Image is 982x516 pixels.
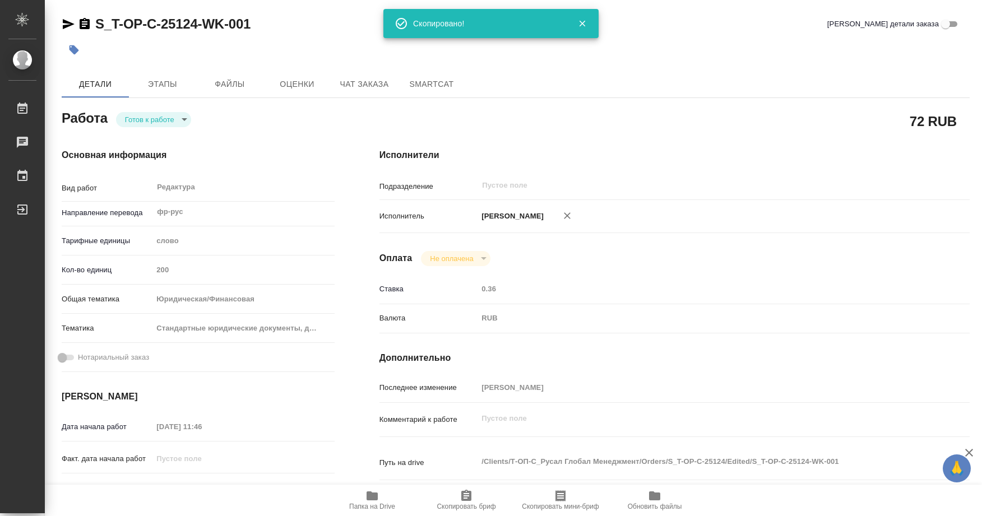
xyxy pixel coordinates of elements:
[478,281,920,297] input: Пустое поле
[152,480,251,496] input: Пустое поле
[62,17,75,31] button: Скопировать ссылку для ЯМессенджера
[122,115,178,124] button: Готов к работе
[62,38,86,62] button: Добавить тэг
[513,485,608,516] button: Скопировать мини-бриф
[62,148,335,162] h4: Основная информация
[379,382,478,393] p: Последнее изменение
[62,482,152,494] p: Срок завершения работ
[152,319,334,338] div: Стандартные юридические документы, договоры, уставы
[628,503,682,510] span: Обновить файлы
[116,112,191,127] div: Готов к работе
[421,251,490,266] div: Готов к работе
[379,414,478,425] p: Комментарий к работе
[62,390,335,403] h4: [PERSON_NAME]
[478,211,544,222] p: [PERSON_NAME]
[62,235,152,247] p: Тарифные единицы
[152,262,334,278] input: Пустое поле
[478,309,920,328] div: RUB
[62,421,152,433] p: Дата начала работ
[152,419,251,435] input: Пустое поле
[481,179,894,192] input: Пустое поле
[68,77,122,91] span: Детали
[405,77,458,91] span: SmartCat
[62,453,152,464] p: Факт. дата начала работ
[136,77,189,91] span: Этапы
[152,290,334,309] div: Юридическая/Финансовая
[62,107,108,127] h2: Работа
[427,254,476,263] button: Не оплачена
[379,148,970,162] h4: Исполнители
[478,452,920,471] textarea: /Clients/Т-ОП-С_Русал Глобал Менеджмент/Orders/S_T-OP-C-25124/Edited/S_T-OP-C-25124-WK-001
[337,77,391,91] span: Чат заказа
[571,18,594,29] button: Закрыть
[522,503,599,510] span: Скопировать мини-бриф
[203,77,257,91] span: Файлы
[62,294,152,305] p: Общая тематика
[379,457,478,468] p: Путь на drive
[379,252,413,265] h4: Оплата
[62,323,152,334] p: Тематика
[419,485,513,516] button: Скопировать бриф
[152,231,334,250] div: слово
[270,77,324,91] span: Оценки
[379,181,478,192] p: Подразделение
[379,283,478,295] p: Ставка
[62,264,152,276] p: Кол-во единиц
[349,503,395,510] span: Папка на Drive
[478,379,920,396] input: Пустое поле
[943,454,971,482] button: 🙏
[95,16,251,31] a: S_T-OP-C-25124-WK-001
[379,313,478,324] p: Валюта
[62,183,152,194] p: Вид работ
[325,485,419,516] button: Папка на Drive
[608,485,702,516] button: Обновить файлы
[827,18,939,30] span: [PERSON_NAME] детали заказа
[910,111,957,131] h2: 72 RUB
[555,203,580,228] button: Удалить исполнителя
[379,211,478,222] p: Исполнитель
[78,352,149,363] span: Нотариальный заказ
[62,207,152,219] p: Направление перевода
[379,351,970,365] h4: Дополнительно
[947,457,966,480] span: 🙏
[413,18,561,29] div: Скопировано!
[78,17,91,31] button: Скопировать ссылку
[437,503,495,510] span: Скопировать бриф
[152,450,251,467] input: Пустое поле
